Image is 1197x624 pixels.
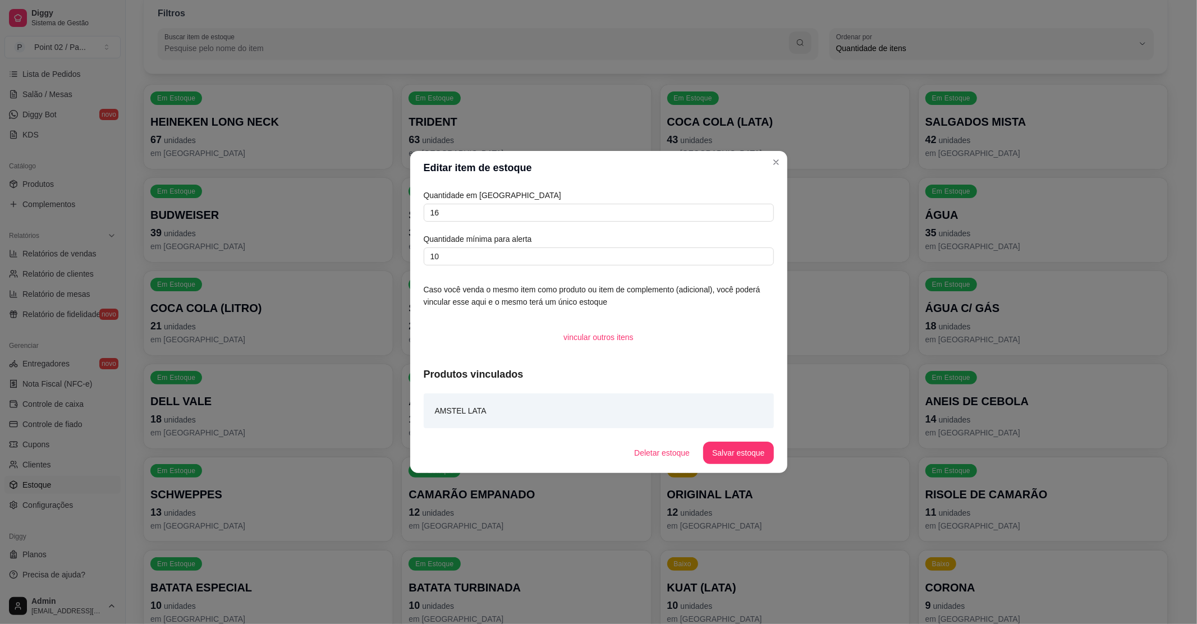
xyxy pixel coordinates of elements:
button: Close [767,153,785,171]
button: vincular outros itens [554,326,643,348]
button: Deletar estoque [625,442,699,464]
header: Editar item de estoque [410,151,787,185]
article: AMSTEL LATA [435,405,487,417]
article: Quantidade mínima para alerta [424,233,774,245]
article: Caso você venda o mesmo item como produto ou item de complemento (adicional), você poderá vincula... [424,283,774,308]
article: Produtos vinculados [424,366,774,382]
button: Salvar estoque [703,442,773,464]
article: Quantidade em [GEOGRAPHIC_DATA] [424,189,774,201]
